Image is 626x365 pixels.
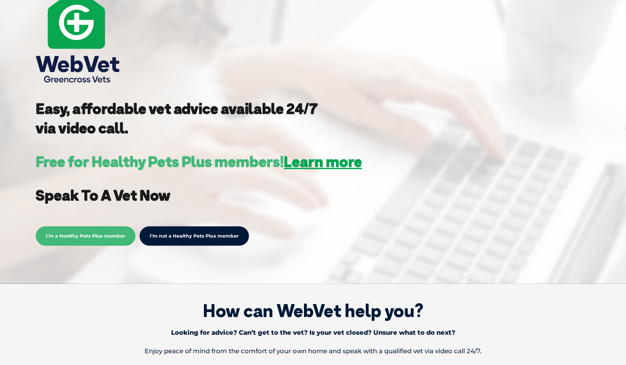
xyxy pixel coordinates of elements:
[284,152,362,171] a: Learn more
[36,226,135,246] span: I’m a Healthy Pets Plus member
[36,154,362,169] h3: Free for Healthy Pets Plus members!
[36,99,318,137] strong: Easy, affordable vet advice available 24/7 via video call.
[73,344,553,358] p: Enjoy peace of mind from the comfort of your own home and speak with a qualified vet via video ca...
[73,325,553,340] p: Looking for advice? Can’t get to the vet? Is your vet closed? Unsure what to do next?
[140,226,249,246] a: I’m not a Healthy Pets Plus member
[36,232,135,239] a: I’m a Healthy Pets Plus member
[13,300,613,321] h1: How can WebVet help you?
[36,186,170,204] strong: Speak To A Vet Now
